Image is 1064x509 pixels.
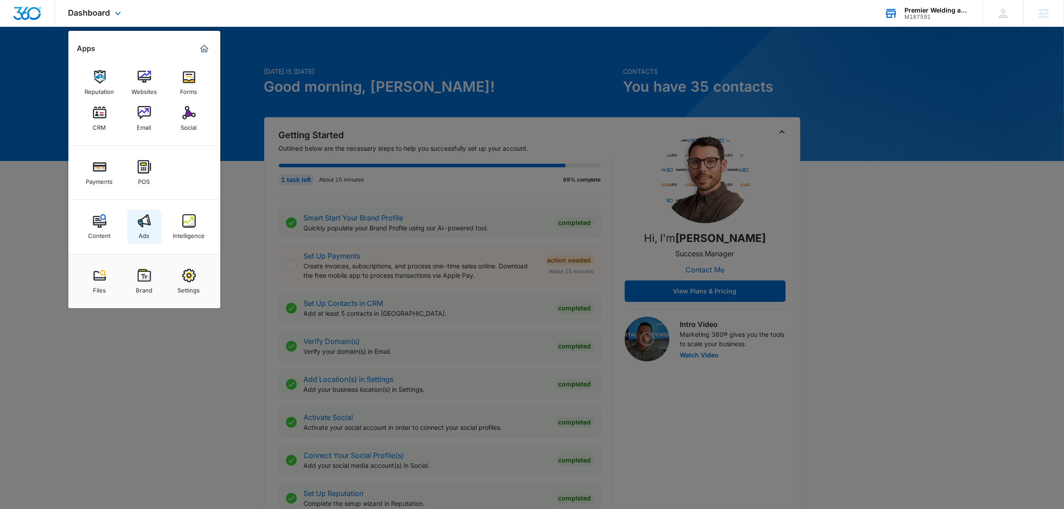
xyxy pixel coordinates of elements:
a: Reputation [83,66,117,100]
a: Ads [127,210,161,244]
a: Content [83,210,117,244]
div: Files [93,282,106,294]
div: account name [904,7,970,14]
a: Intelligence [172,210,206,244]
a: Marketing 360® Dashboard [197,42,211,56]
div: Websites [131,84,157,95]
div: Forms [181,84,198,95]
a: Forms [172,66,206,100]
div: Social [181,119,197,131]
div: Brand [136,282,152,294]
a: Websites [127,66,161,100]
a: Payments [83,156,117,190]
a: Email [127,102,161,136]
div: Settings [178,282,200,294]
div: Content [88,228,111,239]
div: Email [137,119,151,131]
a: CRM [83,102,117,136]
div: Payments [86,174,113,185]
span: Dashboard [68,8,110,17]
div: account id [904,14,970,20]
div: Ads [139,228,150,239]
div: CRM [93,119,106,131]
a: Brand [127,264,161,298]
div: Reputation [85,84,114,95]
div: Intelligence [173,228,205,239]
a: Social [172,102,206,136]
h2: Apps [77,44,96,53]
a: Settings [172,264,206,298]
a: Files [83,264,117,298]
div: POS [139,174,150,185]
a: POS [127,156,161,190]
